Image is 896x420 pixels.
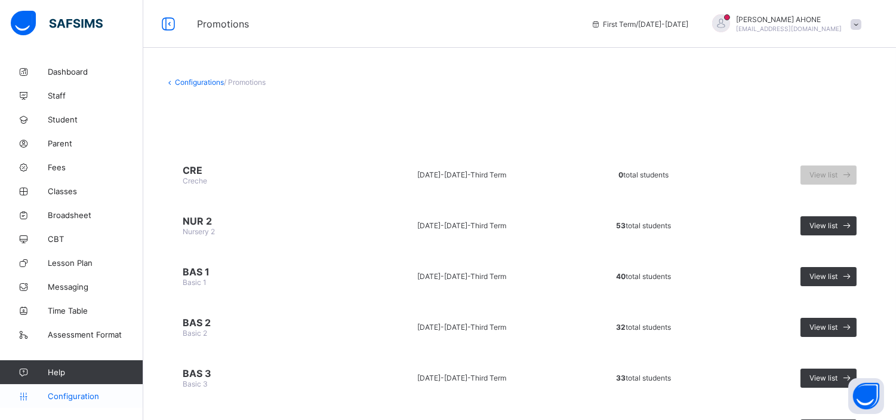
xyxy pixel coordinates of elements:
[183,215,339,227] span: NUR 2
[183,227,215,236] span: Nursery 2
[616,373,626,382] b: 33
[183,266,339,278] span: BAS 1
[48,115,143,124] span: Student
[616,323,671,332] span: total students
[470,221,506,230] span: Third Term
[616,373,671,382] span: total students
[48,306,143,315] span: Time Table
[736,15,842,24] span: [PERSON_NAME] AHONE
[616,221,626,230] b: 53
[616,272,626,281] b: 40
[618,170,669,179] span: total students
[470,170,506,179] span: Third Term
[48,139,143,148] span: Parent
[616,272,671,281] span: total students
[616,221,671,230] span: total students
[618,170,623,179] b: 0
[616,323,626,332] b: 32
[48,367,143,377] span: Help
[183,379,208,388] span: Basic 3
[417,272,470,281] span: [DATE]-[DATE] -
[591,20,688,29] span: session/term information
[470,373,506,382] span: Third Term
[809,323,838,332] span: View list
[417,373,470,382] span: [DATE]-[DATE] -
[48,67,143,76] span: Dashboard
[809,170,838,179] span: View list
[48,210,143,220] span: Broadsheet
[470,272,506,281] span: Third Term
[700,14,867,34] div: PAULAHONE
[848,378,884,414] button: Open asap
[48,186,143,196] span: Classes
[183,317,339,329] span: BAS 2
[197,18,573,30] span: Promotions
[417,221,470,230] span: [DATE]-[DATE] -
[48,234,143,244] span: CBT
[175,78,224,87] a: Configurations
[417,170,470,179] span: [DATE]-[DATE] -
[48,258,143,268] span: Lesson Plan
[48,163,143,172] span: Fees
[11,11,103,36] img: safsims
[470,323,506,332] span: Third Term
[183,367,339,379] span: BAS 3
[48,91,143,100] span: Staff
[183,329,207,338] span: Basic 2
[224,78,266,87] span: / Promotions
[183,278,207,287] span: Basic 1
[809,221,838,230] span: View list
[809,272,838,281] span: View list
[48,330,143,339] span: Assessment Format
[48,391,143,401] span: Configuration
[809,373,838,382] span: View list
[183,176,207,185] span: Creche
[417,323,470,332] span: [DATE]-[DATE] -
[48,282,143,292] span: Messaging
[736,25,842,32] span: [EMAIL_ADDRESS][DOMAIN_NAME]
[183,164,339,176] span: CRE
